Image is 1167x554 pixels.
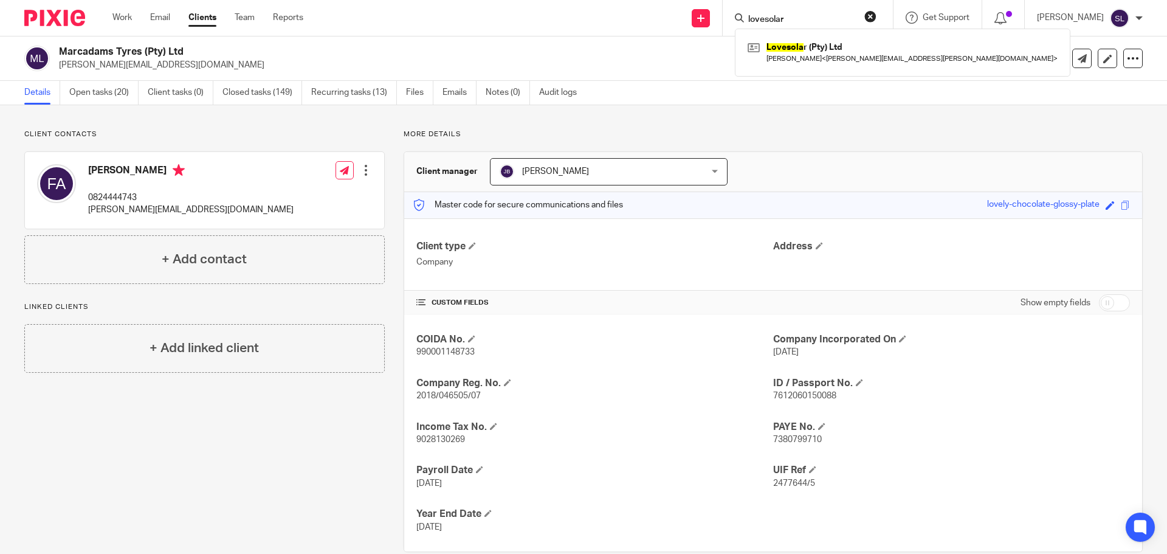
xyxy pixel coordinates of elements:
[773,392,836,400] span: 7612060150088
[923,13,969,22] span: Get Support
[24,46,50,71] img: svg%3E
[59,59,977,71] p: [PERSON_NAME][EMAIL_ADDRESS][DOMAIN_NAME]
[416,256,773,268] p: Company
[773,421,1130,434] h4: PAYE No.
[416,479,442,488] span: [DATE]
[416,508,773,521] h4: Year End Date
[773,464,1130,477] h4: UIF Ref
[88,204,294,216] p: [PERSON_NAME][EMAIL_ADDRESS][DOMAIN_NAME]
[222,81,302,105] a: Closed tasks (149)
[162,250,247,269] h4: + Add contact
[416,377,773,390] h4: Company Reg. No.
[416,298,773,308] h4: CUSTOM FIELDS
[416,464,773,477] h4: Payroll Date
[486,81,530,105] a: Notes (0)
[188,12,216,24] a: Clients
[69,81,139,105] a: Open tasks (20)
[500,164,514,179] img: svg%3E
[112,12,132,24] a: Work
[416,240,773,253] h4: Client type
[987,198,1100,212] div: lovely-chocolate-glossy-plate
[416,435,465,444] span: 9028130269
[773,377,1130,390] h4: ID / Passport No.
[416,165,478,178] h3: Client manager
[88,164,294,179] h4: [PERSON_NAME]
[416,523,442,531] span: [DATE]
[413,199,623,211] p: Master code for secure communications and files
[24,10,85,26] img: Pixie
[406,81,433,105] a: Files
[59,46,794,58] h2: Marcadams Tyres (Pty) Ltd
[235,12,255,24] a: Team
[1037,12,1104,24] p: [PERSON_NAME]
[773,479,815,488] span: 2477644/5
[37,164,76,203] img: svg%3E
[773,333,1130,346] h4: Company Incorporated On
[148,81,213,105] a: Client tasks (0)
[442,81,477,105] a: Emails
[416,348,475,356] span: 990001148733
[24,81,60,105] a: Details
[747,15,856,26] input: Search
[24,130,385,139] p: Client contacts
[1110,9,1129,28] img: svg%3E
[864,10,876,23] button: Clear
[273,12,303,24] a: Reports
[416,392,481,400] span: 2018/046505/07
[416,421,773,434] h4: Income Tax No.
[539,81,586,105] a: Audit logs
[24,302,385,312] p: Linked clients
[150,339,259,358] h4: + Add linked client
[773,435,822,444] span: 7380799710
[773,348,799,356] span: [DATE]
[416,333,773,346] h4: COIDA No.
[311,81,397,105] a: Recurring tasks (13)
[404,130,1143,139] p: More details
[173,164,185,176] i: Primary
[1021,297,1090,309] label: Show empty fields
[522,167,589,176] span: [PERSON_NAME]
[88,192,294,204] p: 0824444743
[773,240,1130,253] h4: Address
[150,12,170,24] a: Email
